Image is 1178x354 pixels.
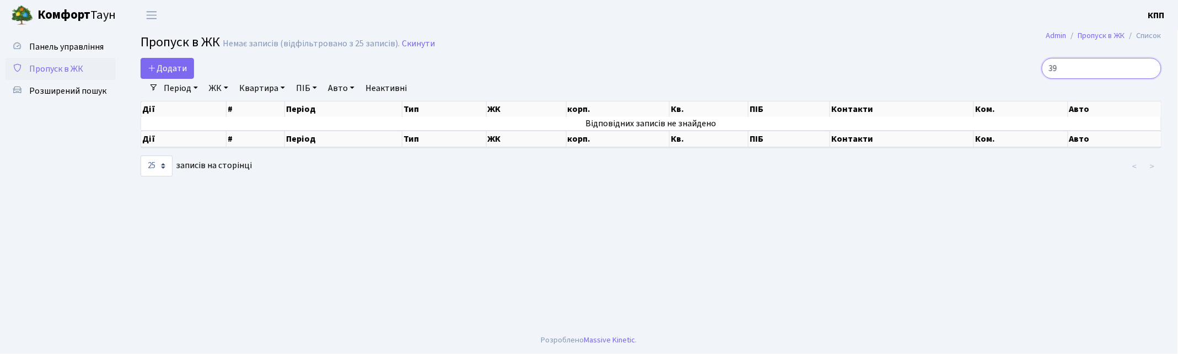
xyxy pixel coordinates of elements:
[141,101,227,117] th: Дії
[749,101,830,117] th: ПІБ
[1148,9,1165,22] b: КПП
[1125,30,1161,42] li: Список
[567,131,670,147] th: корп.
[29,41,104,53] span: Панель управління
[11,4,33,26] img: logo.png
[6,80,116,102] a: Розширений пошук
[1046,30,1067,41] a: Admin
[141,117,1161,130] td: Відповідних записів не знайдено
[227,131,285,147] th: #
[830,131,974,147] th: Контакти
[487,131,567,147] th: ЖК
[29,63,83,75] span: Пропуск в ЖК
[830,101,974,117] th: Контакти
[37,6,90,24] b: Комфорт
[402,39,435,49] a: Скинути
[285,101,403,117] th: Період
[749,131,830,147] th: ПІБ
[285,131,403,147] th: Період
[670,101,749,117] th: Кв.
[541,334,637,346] div: Розроблено .
[567,101,670,117] th: корп.
[148,62,187,74] span: Додати
[487,101,567,117] th: ЖК
[205,79,233,98] a: ЖК
[235,79,289,98] a: Квартира
[227,101,285,117] th: #
[159,79,202,98] a: Період
[1148,9,1165,22] a: КПП
[584,334,636,346] a: Massive Kinetic
[223,39,400,49] div: Немає записів (відфільтровано з 25 записів).
[138,6,165,24] button: Переключити навігацію
[6,58,116,80] a: Пропуск в ЖК
[402,101,486,117] th: Тип
[141,33,220,52] span: Пропуск в ЖК
[1068,101,1162,117] th: Авто
[141,131,227,147] th: Дії
[361,79,411,98] a: Неактивні
[141,155,252,176] label: записів на сторінці
[1042,58,1161,79] input: Пошук...
[324,79,359,98] a: Авто
[6,36,116,58] a: Панель управління
[37,6,116,25] span: Таун
[974,101,1068,117] th: Ком.
[974,131,1068,147] th: Ком.
[1078,30,1125,41] a: Пропуск в ЖК
[141,155,173,176] select: записів на сторінці
[29,85,106,97] span: Розширений пошук
[141,58,194,79] a: Додати
[1068,131,1162,147] th: Авто
[1030,24,1178,47] nav: breadcrumb
[292,79,321,98] a: ПІБ
[402,131,486,147] th: Тип
[670,131,749,147] th: Кв.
